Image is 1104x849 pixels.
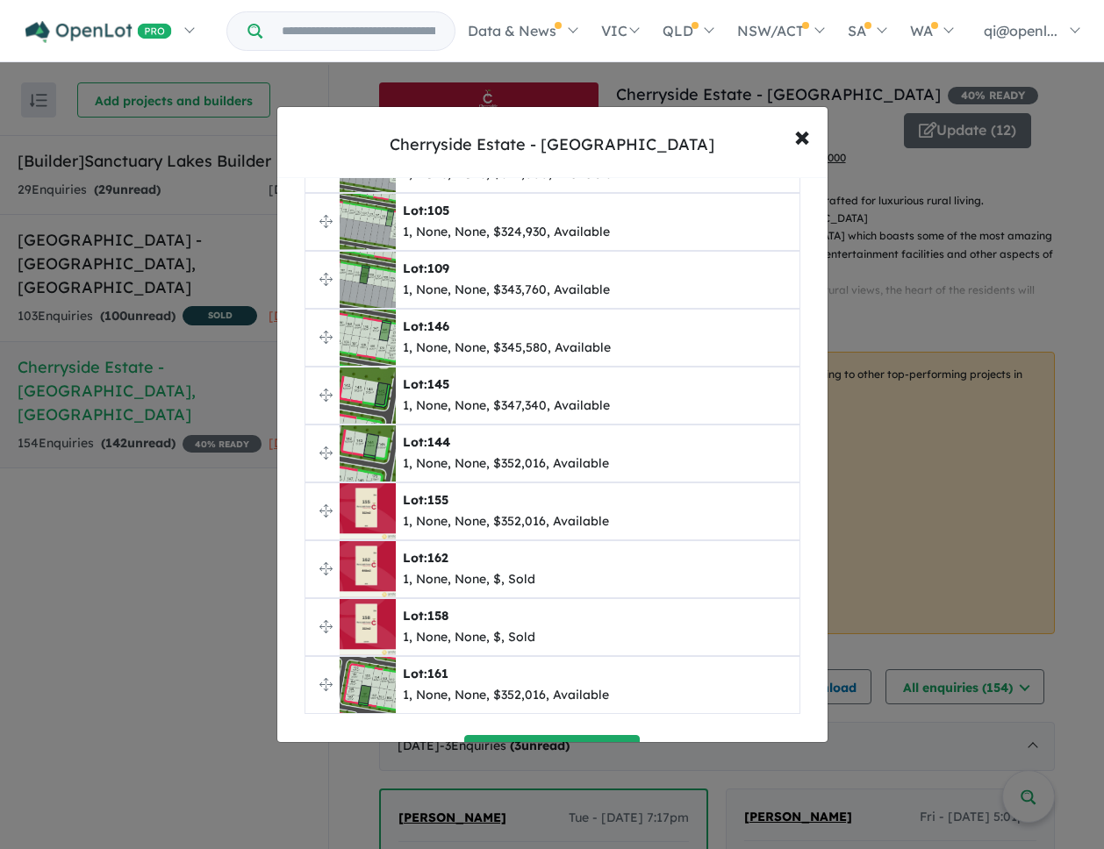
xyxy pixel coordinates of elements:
[403,434,450,450] b: Lot:
[984,22,1057,39] span: qi@openl...
[427,318,449,334] span: 146
[319,678,333,691] img: drag.svg
[403,685,609,706] div: 1, None, None, $352,016, Available
[319,504,333,517] img: drag.svg
[340,541,396,597] img: Cherryside%20Estate%20-%20Smythes%20Creek%20-%20Lot%20162___1726544693.jpg
[464,735,640,773] button: Save order
[319,389,333,402] img: drag.svg
[266,12,451,50] input: Try estate name, suburb, builder or developer
[427,492,448,508] span: 155
[403,396,610,417] div: 1, None, None, $347,340, Available
[403,222,610,243] div: 1, None, None, $324,930, Available
[340,599,396,655] img: Cherryside%20Estate%20-%20Smythes%20Creek%20-%20Lot%20158___1726544693.jpg
[403,260,449,276] b: Lot:
[390,133,714,156] div: Cherryside Estate - [GEOGRAPHIC_DATA]
[403,569,535,590] div: 1, None, None, $, Sold
[427,666,448,681] span: 161
[319,562,333,575] img: drag.svg
[794,117,810,154] span: ×
[340,252,396,308] img: Cherryside%20Estate%20-%20Smythes%20Creek%20-%20Lot%20109___1737330187.png
[403,608,448,624] b: Lot:
[340,483,396,539] img: Cherryside%20Estate%20-%20Smythes%20Creek%20-%20Lot%20155___1726544693.jpg
[319,331,333,344] img: drag.svg
[403,453,609,474] div: 1, None, None, $352,016, Available
[403,338,611,359] div: 1, None, None, $345,580, Available
[427,203,449,218] span: 105
[427,260,449,276] span: 109
[403,280,610,301] div: 1, None, None, $343,760, Available
[319,215,333,228] img: drag.svg
[319,446,333,460] img: drag.svg
[403,666,448,681] b: Lot:
[403,627,535,648] div: 1, None, None, $, Sold
[403,492,448,508] b: Lot:
[403,376,449,392] b: Lot:
[427,376,449,392] span: 145
[403,550,448,566] b: Lot:
[25,21,172,43] img: Openlot PRO Logo White
[427,434,450,450] span: 144
[340,194,396,250] img: Cherryside%20Estate%20-%20Smythes%20Creek%20-%20Lot%20105___1737330186.png
[403,511,609,532] div: 1, None, None, $352,016, Available
[403,203,449,218] b: Lot:
[340,657,396,713] img: Cherryside%20Estate%20-%20Smythes%20Creek%20-%20Lot%20161___1737330733.png
[403,318,449,334] b: Lot:
[340,310,396,366] img: Cherryside%20Estate%20-%20Smythes%20Creek%20-%20Lot%20146___1737330732.png
[340,367,396,424] img: Cherryside%20Estate%20-%20Smythes%20Creek%20-%20Lot%20145___1737330732.png
[427,608,448,624] span: 158
[319,620,333,633] img: drag.svg
[340,425,396,482] img: Cherryside%20Estate%20-%20Smythes%20Creek%20-%20Lot%20144___1737330187.png
[319,273,333,286] img: drag.svg
[427,550,448,566] span: 162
